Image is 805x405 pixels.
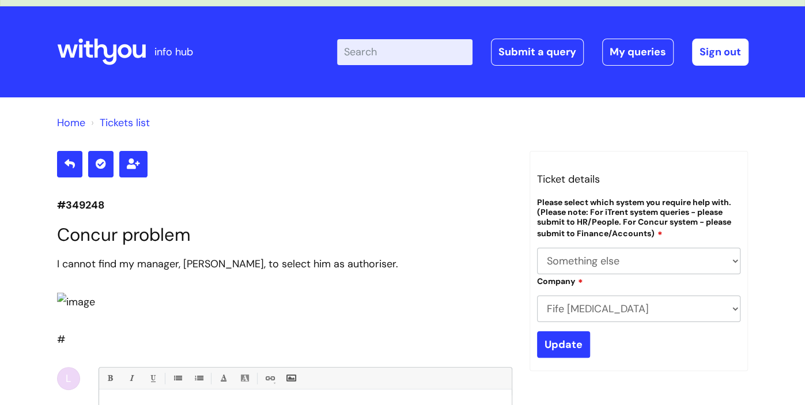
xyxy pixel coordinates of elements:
[337,39,473,65] input: Search
[57,255,512,349] div: #
[337,39,749,65] div: | -
[537,331,590,358] input: Update
[57,196,512,214] p: #349248
[537,198,741,239] label: Please select which system you require help with. (Please note: For iTrent system queries - pleas...
[537,275,583,286] label: Company
[103,371,117,385] a: Bold (Ctrl-B)
[57,293,95,311] img: image
[88,113,150,132] li: Tickets list
[602,39,674,65] a: My queries
[284,371,298,385] a: Insert Image...
[491,39,584,65] a: Submit a query
[216,371,230,385] a: Font Color
[57,367,80,390] div: L
[124,371,138,385] a: Italic (Ctrl-I)
[57,255,512,330] div: I cannot find my manager, [PERSON_NAME], to select him as authoriser.
[57,113,85,132] li: Solution home
[537,170,741,188] h3: Ticket details
[57,116,85,130] a: Home
[100,116,150,130] a: Tickets list
[692,39,749,65] a: Sign out
[191,371,206,385] a: 1. Ordered List (Ctrl-Shift-8)
[154,43,193,61] p: info hub
[57,224,512,245] h1: Concur problem
[237,371,252,385] a: Back Color
[170,371,184,385] a: • Unordered List (Ctrl-Shift-7)
[145,371,160,385] a: Underline(Ctrl-U)
[262,371,277,385] a: Link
